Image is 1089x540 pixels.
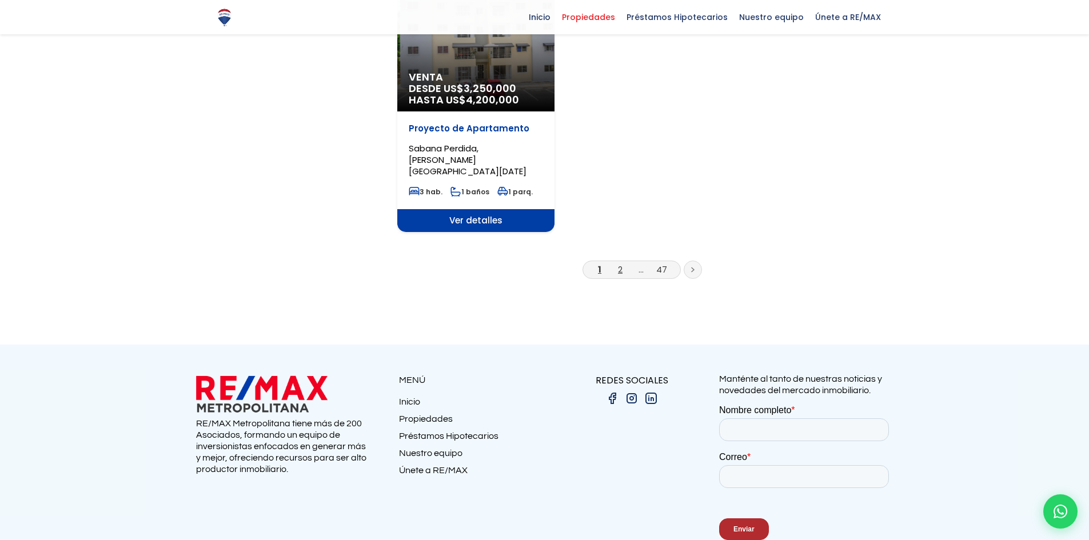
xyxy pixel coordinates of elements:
span: 4,200,000 [466,93,519,107]
span: Préstamos Hipotecarios [621,9,733,26]
span: 3 hab. [409,187,442,197]
span: Únete a RE/MAX [809,9,887,26]
a: Nuestro equipo [399,447,545,465]
p: REDES SOCIALES [545,373,719,387]
a: 2 [618,263,623,275]
p: RE/MAX Metropolitana tiene más de 200 Asociados, formando un equipo de inversionistas enfocados e... [196,418,370,475]
span: Inicio [523,9,556,26]
span: Propiedades [556,9,621,26]
img: Logo de REMAX [214,7,234,27]
p: Manténte al tanto de nuestras noticias y novedades del mercado inmobiliario. [719,373,893,396]
img: facebook.png [605,391,619,405]
a: 47 [656,263,667,275]
a: 1 [598,263,601,275]
span: HASTA US$ [409,94,543,106]
p: Proyecto de Apartamento [409,123,543,134]
span: Venta [409,71,543,83]
span: DESDE US$ [409,83,543,106]
span: Nuestro equipo [733,9,809,26]
a: Propiedades [399,413,545,430]
span: Sabana Perdida, [PERSON_NAME][GEOGRAPHIC_DATA][DATE] [409,142,526,177]
img: linkedin.png [644,391,658,405]
a: Únete a RE/MAX [399,465,545,482]
a: Préstamos Hipotecarios [399,430,545,447]
span: 1 baños [450,187,489,197]
a: ... [639,263,644,275]
span: 1 parq. [497,187,533,197]
span: Ver detalles [397,209,555,232]
img: instagram.png [625,391,639,405]
span: 3,250,000 [464,81,516,95]
a: Inicio [399,396,545,413]
p: MENÚ [399,373,545,387]
img: remax metropolitana logo [196,373,328,415]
